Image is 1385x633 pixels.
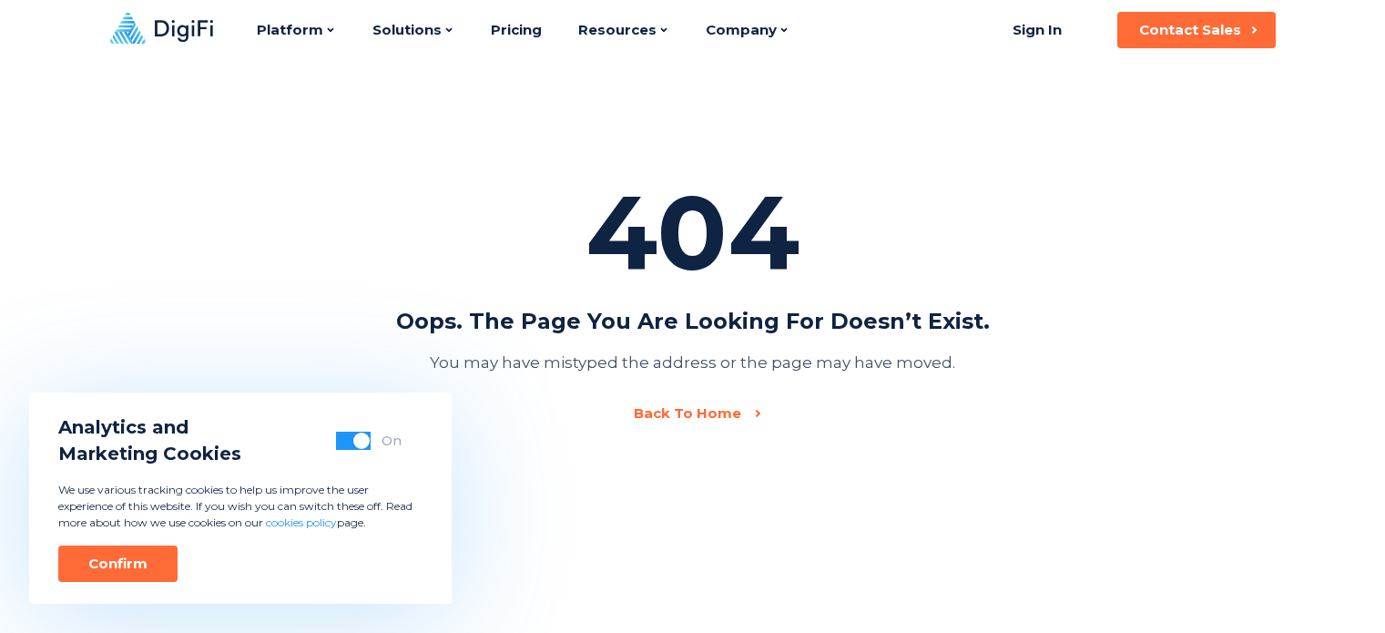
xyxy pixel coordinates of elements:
[58,441,241,467] span: Marketing Cookies
[430,350,955,375] div: You may have mistyped the address or the page may have moved.
[88,555,148,573] div: Confirm
[58,414,241,441] span: Analytics and
[991,12,1085,48] a: Sign In
[1117,12,1276,48] button: Contact Sales
[266,516,337,529] a: cookies policy
[58,482,423,531] p: We use various tracking cookies to help us improve the user experience of this website. If you wi...
[634,404,761,423] a: Back To Home
[382,432,402,450] div: On
[396,308,990,335] div: Oops. The page you are looking for doesn’t exist.
[586,195,799,271] div: 404
[1139,21,1241,39] div: Contact Sales
[634,404,741,423] div: Back To Home
[58,546,178,582] button: Confirm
